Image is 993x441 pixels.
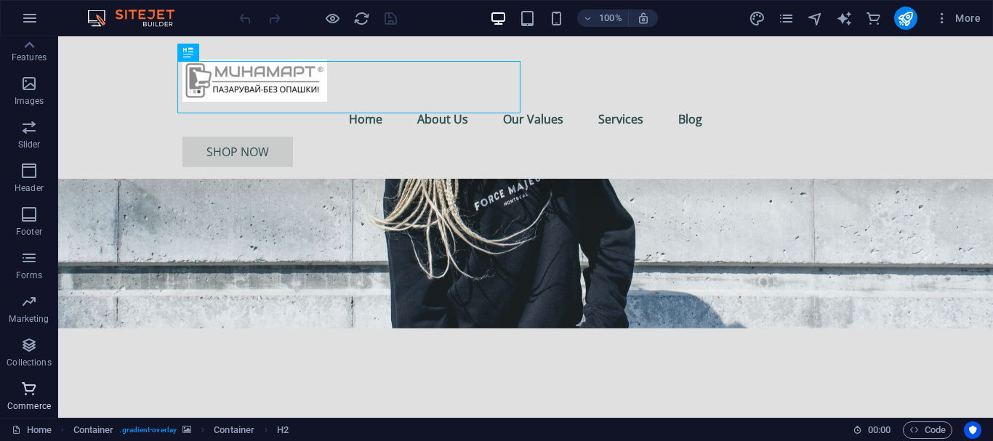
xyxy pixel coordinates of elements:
a: Click to cancel selection. Double-click to open Pages [12,421,52,439]
h6: Session time [853,421,891,439]
h6: 100% [599,9,622,27]
p: Header [15,182,44,194]
button: 100% [577,9,629,27]
i: This element contains a background [182,426,191,434]
p: Features [12,52,47,63]
img: Editor Logo [84,9,193,27]
i: Navigator [807,10,824,27]
p: Footer [16,226,42,238]
button: pages [778,9,795,27]
p: Marketing [9,313,49,325]
button: reload [353,9,370,27]
nav: breadcrumb [73,421,289,439]
i: Pages (Ctrl+Alt+S) [778,10,795,27]
p: Commerce [7,400,51,412]
span: . gradient-overlay [119,421,177,439]
span: 00 00 [868,421,891,439]
button: commerce [865,9,883,27]
span: Click to select. Double-click to edit [73,421,114,439]
button: Click here to leave preview mode and continue editing [323,9,341,27]
button: text_generator [836,9,853,27]
button: More [929,7,986,30]
p: Forms [16,270,42,281]
span: Click to select. Double-click to edit [277,421,289,439]
button: navigator [807,9,824,27]
i: Reload page [353,10,370,27]
span: More [935,11,981,25]
p: Images [15,95,44,107]
p: Collections [7,357,51,368]
button: Usercentrics [964,421,981,439]
span: : [878,424,880,435]
button: Code [903,421,952,439]
p: Slider [18,139,41,150]
button: design [749,9,766,27]
span: Code [909,421,946,439]
button: publish [894,7,917,30]
span: Click to select. Double-click to edit [214,421,254,439]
